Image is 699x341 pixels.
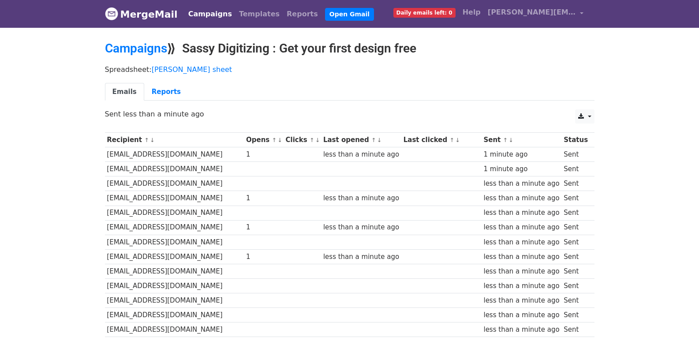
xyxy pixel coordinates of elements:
[561,191,590,206] td: Sent
[483,193,559,203] div: less than a minute ago
[323,150,399,160] div: less than a minute ago
[483,222,559,232] div: less than a minute ago
[483,150,559,160] div: 1 minute ago
[105,109,594,119] p: Sent less than a minute ago
[483,296,559,306] div: less than a minute ago
[561,176,590,191] td: Sent
[561,206,590,220] td: Sent
[483,325,559,335] div: less than a minute ago
[561,133,590,147] th: Status
[561,308,590,322] td: Sent
[105,7,118,20] img: MergeMail logo
[323,193,399,203] div: less than a minute ago
[393,8,456,18] span: Daily emails left: 0
[390,4,459,21] a: Daily emails left: 0
[450,137,455,143] a: ↑
[246,150,281,160] div: 1
[315,137,320,143] a: ↓
[105,249,244,264] td: [EMAIL_ADDRESS][DOMAIN_NAME]
[508,137,513,143] a: ↓
[150,137,155,143] a: ↓
[561,322,590,337] td: Sent
[105,83,144,101] a: Emails
[455,137,460,143] a: ↓
[484,4,587,24] a: [PERSON_NAME][EMAIL_ADDRESS][DOMAIN_NAME]
[105,191,244,206] td: [EMAIL_ADDRESS][DOMAIN_NAME]
[105,279,244,293] td: [EMAIL_ADDRESS][DOMAIN_NAME]
[105,5,178,23] a: MergeMail
[246,193,281,203] div: 1
[482,133,562,147] th: Sent
[561,235,590,249] td: Sent
[401,133,482,147] th: Last clicked
[483,252,559,262] div: less than a minute ago
[323,222,399,232] div: less than a minute ago
[105,220,244,235] td: [EMAIL_ADDRESS][DOMAIN_NAME]
[105,162,244,176] td: [EMAIL_ADDRESS][DOMAIN_NAME]
[483,281,559,291] div: less than a minute ago
[105,147,244,162] td: [EMAIL_ADDRESS][DOMAIN_NAME]
[272,137,277,143] a: ↑
[284,133,321,147] th: Clicks
[483,164,559,174] div: 1 minute ago
[105,206,244,220] td: [EMAIL_ADDRESS][DOMAIN_NAME]
[105,308,244,322] td: [EMAIL_ADDRESS][DOMAIN_NAME]
[325,8,374,21] a: Open Gmail
[377,137,382,143] a: ↓
[105,293,244,308] td: [EMAIL_ADDRESS][DOMAIN_NAME]
[310,137,314,143] a: ↑
[503,137,508,143] a: ↑
[105,264,244,278] td: [EMAIL_ADDRESS][DOMAIN_NAME]
[105,235,244,249] td: [EMAIL_ADDRESS][DOMAIN_NAME]
[323,252,399,262] div: less than a minute ago
[105,41,594,56] h2: ⟫ Sassy Digitizing : Get your first design free
[105,41,167,56] a: Campaigns
[105,322,244,337] td: [EMAIL_ADDRESS][DOMAIN_NAME]
[371,137,376,143] a: ↑
[105,176,244,191] td: [EMAIL_ADDRESS][DOMAIN_NAME]
[152,65,232,74] a: [PERSON_NAME] sheet
[561,220,590,235] td: Sent
[105,133,244,147] th: Recipient
[483,266,559,277] div: less than a minute ago
[561,279,590,293] td: Sent
[488,7,576,18] span: [PERSON_NAME][EMAIL_ADDRESS][DOMAIN_NAME]
[321,133,401,147] th: Last opened
[483,310,559,320] div: less than a minute ago
[244,133,284,147] th: Opens
[561,264,590,278] td: Sent
[483,208,559,218] div: less than a minute ago
[483,179,559,189] div: less than a minute ago
[246,222,281,232] div: 1
[246,252,281,262] div: 1
[561,162,590,176] td: Sent
[561,293,590,308] td: Sent
[105,65,594,74] p: Spreadsheet:
[185,5,235,23] a: Campaigns
[483,237,559,247] div: less than a minute ago
[144,137,149,143] a: ↑
[144,83,188,101] a: Reports
[459,4,484,21] a: Help
[283,5,321,23] a: Reports
[561,249,590,264] td: Sent
[561,147,590,162] td: Sent
[277,137,282,143] a: ↓
[235,5,283,23] a: Templates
